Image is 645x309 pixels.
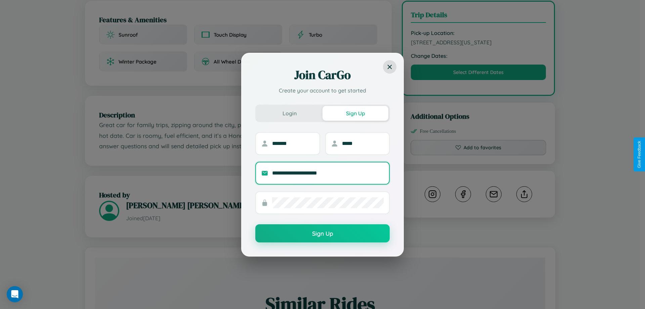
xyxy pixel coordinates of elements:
[255,86,390,94] p: Create your account to get started
[255,67,390,83] h2: Join CarGo
[255,224,390,242] button: Sign Up
[637,141,642,168] div: Give Feedback
[322,106,388,121] button: Sign Up
[7,286,23,302] div: Open Intercom Messenger
[257,106,322,121] button: Login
